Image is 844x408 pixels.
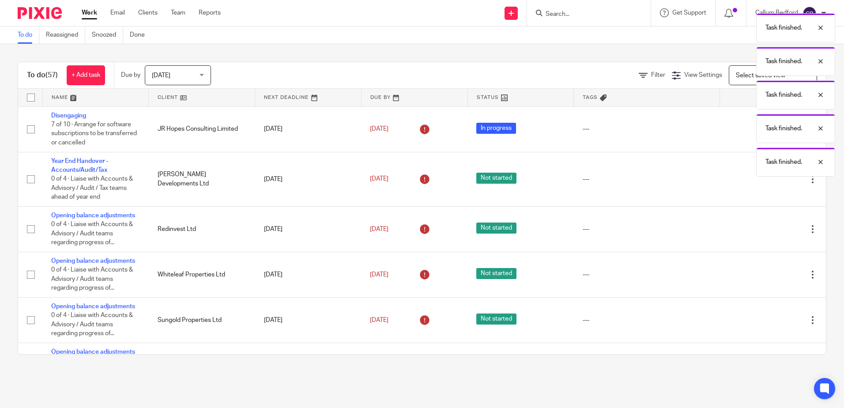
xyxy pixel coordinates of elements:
p: Task finished. [765,57,802,66]
p: Task finished. [765,124,802,133]
a: Opening balance adjustments [51,303,135,310]
span: 7 of 10 · Arrange for software subscriptions to be transferred or cancelled [51,121,137,146]
a: Work [82,8,97,17]
span: 0 of 4 · Liaise with Accounts & Advisory / Audit teams regarding progress of... [51,267,133,291]
img: svg%3E [803,6,817,20]
span: Not started [476,173,516,184]
td: [DATE] [255,152,362,206]
a: Done [130,26,151,44]
a: Clients [138,8,158,17]
div: --- [583,225,711,234]
a: Opening balance adjustments [51,212,135,219]
span: Not started [476,223,516,234]
td: [DATE] [255,206,362,252]
a: Disengaging [51,113,86,119]
a: Opening balance adjustments [51,258,135,264]
p: Due by [121,71,140,79]
span: [DATE] [152,72,170,79]
td: [DATE] [255,298,362,343]
p: Task finished. [765,23,802,32]
a: Reassigned [46,26,85,44]
td: Redinvest Ltd [149,206,255,252]
a: Year End Handover - Accounts/Audit/Tax [51,158,108,173]
td: Sungold Properties Ltd [149,298,255,343]
td: Redwing Estates (Andover) Ltd [149,343,255,389]
span: [DATE] [370,176,388,182]
a: + Add task [67,65,105,85]
a: Snoozed [92,26,123,44]
div: --- [583,270,711,279]
span: 0 of 4 · Liaise with Accounts & Advisory / Audit teams regarding progress of... [51,313,133,337]
td: JR Hopes Consulting Limited [149,106,255,152]
a: Team [171,8,185,17]
a: Opening balance adjustments [51,349,135,355]
a: Email [110,8,125,17]
td: [DATE] [255,106,362,152]
span: [DATE] [370,272,388,278]
td: Whiteleaf Properties Ltd [149,252,255,297]
a: To do [18,26,39,44]
span: 0 of 4 · Liaise with Accounts & Advisory / Audit teams regarding progress of... [51,221,133,246]
span: [DATE] [370,126,388,132]
p: Task finished. [765,91,802,99]
a: Reports [199,8,221,17]
span: [DATE] [370,317,388,323]
h1: To do [27,71,58,80]
div: --- [583,175,711,184]
p: Task finished. [765,158,802,166]
div: --- [583,316,711,325]
span: Not started [476,268,516,279]
td: [DATE] [255,343,362,389]
span: Not started [476,314,516,325]
td: [DATE] [255,252,362,297]
img: Pixie [18,7,62,19]
td: [PERSON_NAME] Developments Ltd [149,152,255,206]
span: (57) [45,72,58,79]
span: 0 of 4 · Liaise with Accounts & Advisory / Audit / Tax teams ahead of year end [51,176,133,200]
span: [DATE] [370,226,388,232]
